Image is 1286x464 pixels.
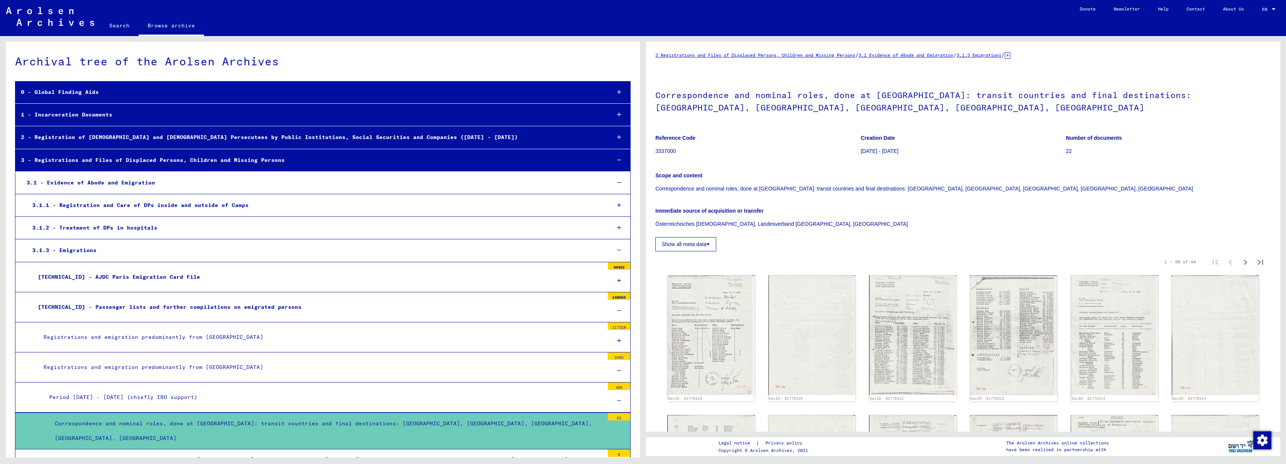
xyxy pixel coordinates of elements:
[1006,446,1109,453] p: have been realized in partnership with
[608,449,630,457] div: 6
[1066,135,1122,141] b: Number of documents
[655,185,1271,193] p: Correspondence and nominal roles, done at [GEOGRAPHIC_DATA]: transit countries and final destinat...
[759,439,811,447] a: Privacy policy
[1227,437,1255,456] img: yv_logo.png
[608,262,630,270] div: 30482
[1172,396,1206,401] a: DocID: 81770314
[655,220,1271,228] p: Österreichisches [DEMOGRAPHIC_DATA], Landesverband [GEOGRAPHIC_DATA], [GEOGRAPHIC_DATA]
[1164,258,1196,265] div: 1 – 30 of 44
[6,7,94,26] img: Arolsen_neg.svg
[655,208,764,214] b: Immediate source of acquisition or transfer
[655,52,855,58] a: 3 Registrations and Files of Displaced Persons, Children and Missing Persons
[655,172,702,178] b: Scope and content
[859,52,953,58] a: 3.1 Evidence of Abode and Emigration
[861,135,895,141] b: Creation Date
[861,147,1066,155] p: [DATE] - [DATE]
[38,360,604,375] div: Registrations and emigration predominantly from [GEOGRAPHIC_DATA]
[608,413,630,420] div: 22
[139,17,204,36] a: Browse archive
[971,396,1004,401] a: DocID: 81770312
[1208,254,1223,269] button: First page
[38,330,604,345] div: Registrations and emigration predominantly from [GEOGRAPHIC_DATA]
[44,390,604,405] div: Period [DATE] - [DATE] (chiefly IRO support)
[27,198,604,213] div: 3.1.1 - Registration and Care of DPs inside and outside of Camps
[718,439,756,447] a: Legal notice
[1006,440,1109,446] p: The Arolsen Archives online collections
[27,221,604,235] div: 3.1.2 - Treatment of DPs in hospitals
[855,51,859,58] span: /
[1262,7,1270,12] span: EN
[1072,396,1105,401] a: DocID: 81770314
[27,243,604,258] div: 3.1.3 - Emigrations
[32,270,604,284] div: [TECHNICAL_ID] - AJDC Paris Emigration Card File
[1066,147,1271,155] p: 22
[1238,254,1253,269] button: Next page
[1253,431,1271,449] img: Change consent
[655,147,860,155] p: 3337000
[100,17,139,35] a: Search
[768,275,856,396] img: 002.jpg
[718,447,811,454] p: Copyright © Arolsen Archives, 2021
[1223,254,1238,269] button: Previous page
[15,107,604,122] div: 1 - Incarceration Documents
[15,85,604,100] div: 0 - Global Finding Aids
[870,396,904,401] a: DocID: 81770312
[32,300,604,314] div: [TECHNICAL_ID] - Passenger lists and further compilations on emigrated persons
[769,396,803,401] a: DocID: 81770310
[1172,275,1259,396] img: 002.jpg
[21,175,604,190] div: 3.1 - Evidence of Abode and Emigration
[655,135,696,141] b: Reference Code
[608,322,630,330] div: 117319
[1001,51,1005,58] span: /
[655,78,1271,123] h1: Correspondence and nominal roles, done at [GEOGRAPHIC_DATA]: transit countries and final destinat...
[1253,254,1268,269] button: Last page
[667,275,755,396] img: 001.jpg
[869,275,957,396] img: 001.jpg
[718,439,811,447] div: |
[608,382,630,390] div: 469
[15,130,604,145] div: 2 - Registration of [DEMOGRAPHIC_DATA] and [DEMOGRAPHIC_DATA] Persecutees by Public Institutions,...
[49,416,604,446] div: Correspondence and nominal roles, done at [GEOGRAPHIC_DATA]: transit countries and final destinat...
[970,275,1058,396] img: 002.jpg
[15,53,631,70] div: Archival tree of the Arolsen Archives
[668,396,702,401] a: DocID: 81770310
[1071,275,1158,396] img: 001.jpg
[957,52,1001,58] a: 3.1.3 Emigrations
[608,292,630,300] div: 148804
[953,51,957,58] span: /
[15,153,604,168] div: 3 - Registrations and Files of Displaced Persons, Children and Missing Persons
[655,237,716,251] button: Show all meta data
[608,352,630,360] div: 3455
